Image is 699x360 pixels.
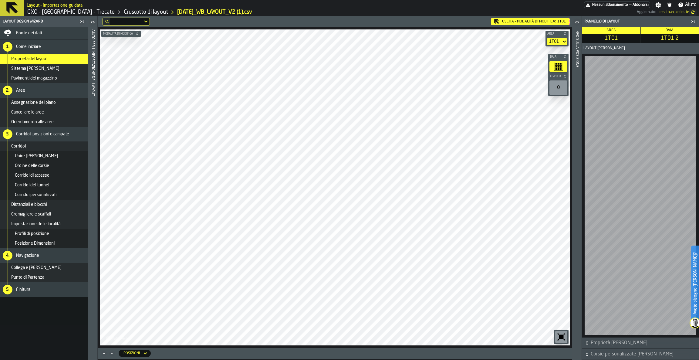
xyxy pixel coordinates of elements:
button: button- [548,54,569,60]
div: button-toolbar-undefined [548,60,569,73]
span: 1T01 [583,35,639,42]
div: 1. [3,42,12,52]
span: Corridoi del tunnel [15,183,49,188]
span: Cremagliere e scaffali [11,212,51,217]
span: Aree [16,88,25,93]
label: button-toggle-Aperto [89,17,97,28]
span: Navigazione [16,253,39,258]
span: Distanziali e blocchi [11,202,47,207]
a: logo-header [101,332,136,344]
li: menu Collega e Collega Aree [0,263,88,273]
li: menu Aree [0,83,88,98]
li: menu Punto di Partenza [0,273,88,282]
div: Layout Design Wizard [2,19,78,24]
label: Avete bisogno [PERSON_NAME]? [692,246,698,321]
header: Info sulla posizione [572,16,582,360]
li: menu Assegnazione del piano [0,98,88,107]
span: Ordine delle corsie [15,163,49,168]
h2: Sub Title [27,2,83,8]
span: Nessun abbonamento [592,3,628,7]
label: button-toggle-Chiudimi [78,18,86,25]
header: Pannello di layout [582,16,699,27]
li: menu Corridoi del tunnel [0,180,88,190]
span: Sistema [PERSON_NAME] [11,66,59,71]
nav: Breadcrumb [27,8,332,16]
span: Proprietà [PERSON_NAME] [591,339,697,347]
li: menu Ordine delle corsie [0,161,88,171]
label: button-toggle-Notifiche [664,2,675,8]
div: DropdownMenuValue-1T01 [547,38,567,45]
span: Collega e [PERSON_NAME] [11,265,62,270]
div: hide filter [105,20,109,23]
label: button-toggle-Chiudimi [689,18,697,25]
label: button-toggle-Impostazioni [653,2,664,8]
span: Baia [666,29,674,32]
span: 03/09/2025, 09:10:16 [659,10,689,14]
label: button-toggle-undefined [689,8,697,16]
li: menu Profili di posizione [0,229,88,239]
span: Cancellare le aree [11,110,44,115]
button: button- [582,338,699,348]
span: Area [546,32,562,36]
li: menu Sistema di misura [0,64,88,73]
span: Corridoi, posizioni e campate [16,132,69,137]
header: Layout Design Wizard [0,16,88,27]
div: 3. [3,129,12,139]
span: Proprietà del layout [11,56,48,61]
li: menu Corridoi personalizzati [0,190,88,200]
span: Come iniziare [16,44,41,49]
span: Assegnazione del piano [11,100,56,105]
span: Finitura [16,287,30,292]
span: Corridoi personalizzati [15,192,56,197]
div: DropdownMenuValue-1T01 [549,39,559,44]
span: Corsie personalizzate [PERSON_NAME] [591,351,697,358]
div: DropdownMenuValue-locations [119,350,151,357]
span: Pavimenti del magazzino [11,76,57,81]
div: 0 [549,80,567,95]
li: menu Distanziali e blocchi [0,200,88,209]
div: DropdownMenuValue-locations [123,351,140,355]
div: Info sulla posizione [575,28,579,358]
li: menu Orientamento alle aree [0,117,88,127]
button: button- [545,31,569,37]
a: link-to-/wh/i/7274009e-5361-4e21-8e36-7045ee840609/pricing/ [584,2,650,8]
div: button-toolbar-undefined [548,79,569,96]
li: menu Fonte dei dati [0,27,88,39]
span: Layout [PERSON_NAME] [583,46,625,50]
div: 2. [3,86,12,95]
header: Aiuto per l'impostazione del layout [88,16,97,360]
li: menu Cremagliere e scaffali [0,209,88,219]
button: button- [548,73,569,79]
span: Fonte dei dati [16,31,42,36]
span: 1T01 2 [642,35,698,42]
span: Aggiornato: [637,10,656,14]
li: menu Cancellare le aree [0,107,88,117]
div: 5. [3,285,12,294]
button: button- [582,349,699,360]
svg: Azzeramento dello zoom e della posizione [556,332,566,342]
div: Pannello di layout [583,19,689,24]
li: menu Corridoi [0,141,88,151]
span: Punto di Partenza [11,275,44,280]
li: menu Corridoi di accesso [0,171,88,180]
span: Livello [549,75,562,78]
button: Minimize [108,350,116,356]
span: 1T01 [557,19,566,24]
button: Maximize [100,350,108,356]
li: menu Navigazione [0,248,88,263]
span: Area [606,29,616,32]
a: link-to-/wh/i/7274009e-5361-4e21-8e36-7045ee840609/designer [124,9,168,15]
li: menu Come iniziare [0,39,88,54]
label: button-toggle-Aiuto [675,1,699,8]
button: button- [101,31,141,37]
span: — [629,3,631,7]
li: menu Pavimenti del magazzino [0,73,88,83]
label: button-toggle-Aperto [573,17,581,28]
span: Profili di posizione [15,231,49,236]
span: Abbonarsi [633,3,649,7]
li: menu Impostazione delle località [0,219,88,229]
span: Aiuto [685,1,697,8]
li: menu Posizione Dimensioni [0,239,88,248]
div: Abbonamento al menu [584,2,650,8]
div: Aiuto per l'impostazione del layout [91,28,95,358]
